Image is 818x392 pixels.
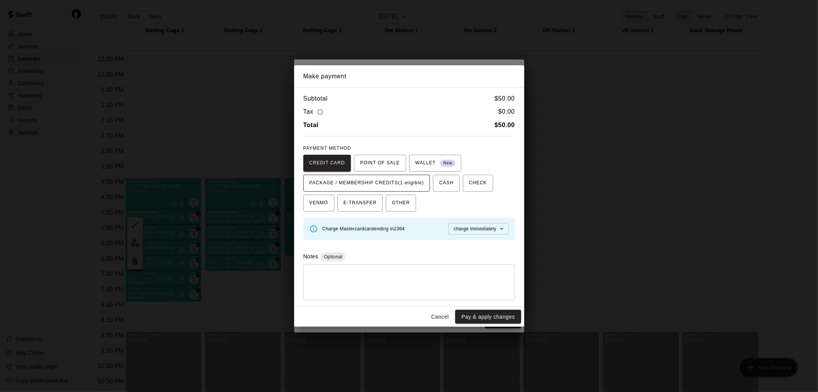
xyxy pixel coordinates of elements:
[454,226,496,232] span: charge immediately
[463,175,493,192] button: CHECK
[440,158,455,169] span: New
[303,94,328,104] h6: Subtotal
[344,197,377,209] span: E-TRANSFER
[455,310,521,324] button: Pay & apply changes
[428,310,452,324] button: Cancel
[495,122,515,128] b: $ 50.00
[309,157,345,169] span: CREDIT CARD
[439,177,453,189] span: CASH
[360,157,400,169] span: POINT OF SALE
[309,177,424,189] span: PACKAGE / MEMBERSHIP CREDITS (1 eligible)
[469,177,487,189] span: CHECK
[309,197,328,209] span: VENMO
[495,94,515,104] h6: $ 50.00
[498,107,515,117] h6: $ 0.00
[415,157,456,169] span: WALLET
[354,155,406,172] button: POINT OF SALE
[303,107,326,117] h6: Tax
[303,195,334,212] button: VENMO
[303,122,319,128] b: Total
[303,146,351,151] span: PAYMENT METHOD
[303,253,318,260] label: Notes
[337,195,383,212] button: E-TRANSFER
[303,155,351,172] button: CREDIT CARD
[386,195,416,212] button: OTHER
[433,175,459,192] button: CASH
[303,175,430,192] button: PACKAGE / MEMBERSHIP CREDITS(1 eligible)
[321,254,345,260] span: Optional
[323,226,405,232] span: Charge Mastercard card ending in 2364
[392,197,410,209] span: OTHER
[409,155,462,172] button: WALLET New
[294,65,524,88] h2: Make payment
